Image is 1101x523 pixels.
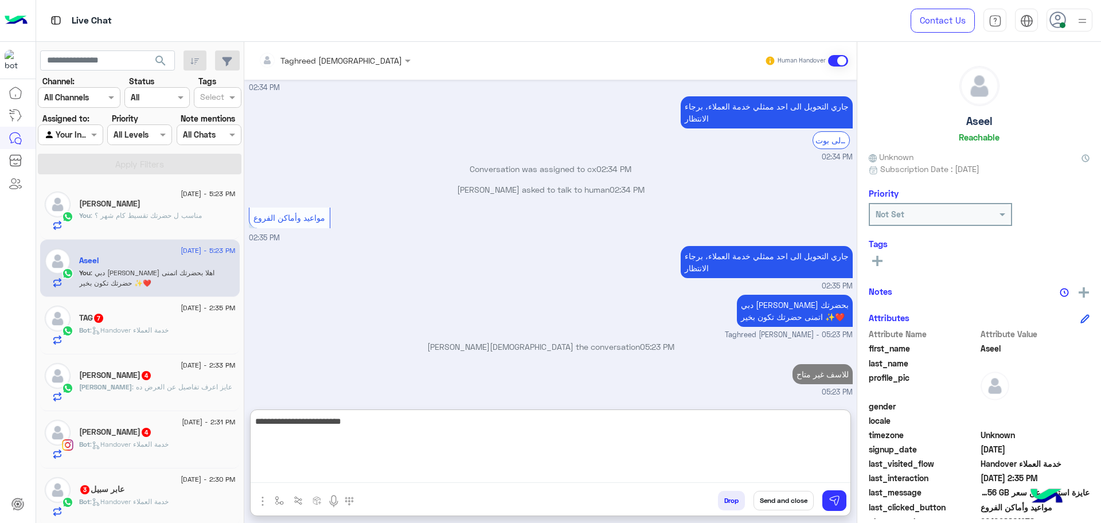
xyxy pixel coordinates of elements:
span: 02:34 PM [822,152,853,163]
img: create order [313,496,322,505]
span: [DATE] - 2:31 PM [182,417,235,427]
img: send voice note [327,494,341,508]
img: add [1079,287,1089,298]
div: الرجوع الى بوت [813,131,850,149]
div: Select [198,91,224,106]
span: عايز اعرف تفاصيل عن العرض ده [132,383,232,391]
h5: Mohamed Anwar El Sisy [79,199,140,209]
span: Unknown [981,429,1090,441]
p: [PERSON_NAME][DEMOGRAPHIC_DATA] the conversation [249,341,853,353]
span: You [79,268,91,277]
button: Drop [718,491,745,510]
span: 4 [142,428,151,437]
img: 1403182699927242 [5,50,25,71]
img: tab [1020,14,1033,28]
img: defaultAdmin.png [45,420,71,446]
button: search [147,50,175,75]
img: Trigger scenario [294,496,303,505]
span: Unknown [869,151,913,163]
span: 02:35 PM [822,281,853,292]
img: WhatsApp [62,325,73,337]
span: Subscription Date : [DATE] [880,163,979,175]
span: دبي فون تغريد محمد اهلا بحضرتك اتمنى حضرتك تكون بخير ✨❤️ [79,268,214,287]
span: timezone [869,429,978,441]
img: Logo [5,9,28,33]
label: Note mentions [181,112,235,124]
span: [DATE] - 2:33 PM [181,360,235,370]
span: last_name [869,357,978,369]
img: tab [49,13,63,28]
span: [DATE] - 5:23 PM [181,245,235,256]
a: Contact Us [911,9,975,33]
button: create order [308,491,327,510]
img: tab [989,14,1002,28]
span: Taghreed [PERSON_NAME] - 05:23 PM [725,330,853,341]
p: 13/8/2025, 5:23 PM [737,295,853,327]
img: WhatsApp [62,268,73,279]
span: 02:34 PM [610,185,645,194]
span: مناسب ل حضرتك تقسيط كام شهر ؟ [91,211,202,220]
p: Conversation was assigned to cx [249,163,853,175]
img: defaultAdmin.png [45,363,71,389]
img: defaultAdmin.png [45,248,71,274]
img: send attachment [256,494,270,508]
h5: Aseel [79,256,99,266]
h5: Mahmoud El-Gendy [79,370,152,380]
span: signup_date [869,443,978,455]
span: Aseel [981,342,1090,354]
small: Human Handover [778,56,826,65]
span: last_visited_flow [869,458,978,470]
h6: Notes [869,286,892,296]
span: مواعيد وأماكن الفروع [981,501,1090,513]
span: null [981,400,1090,412]
img: Instagram [62,439,73,451]
span: 02:34 PM [249,83,280,92]
label: Status [129,75,154,87]
span: last_message [869,486,978,498]
label: Tags [198,75,216,87]
button: select flow [270,491,289,510]
h6: Attributes [869,313,909,323]
span: last_clicked_button [869,501,978,513]
img: select flow [275,496,284,505]
span: 05:23 PM [822,387,853,398]
p: 13/8/2025, 2:35 PM [681,246,853,278]
span: 2025-08-13T11:35:05.386Z [981,472,1090,484]
span: 4 [142,371,151,380]
span: مواعيد وأماكن الفروع [253,213,325,223]
span: [PERSON_NAME] [79,383,132,391]
span: 02:34 PM [596,164,631,174]
span: عايزة استفسر عن سعر iPhone 15 pro max 256 GB [981,486,1090,498]
span: : Handover خدمة العملاء [90,326,169,334]
label: Priority [112,112,138,124]
h5: Aseel [966,115,992,128]
p: Live Chat [72,13,112,29]
span: profile_pic [869,372,978,398]
img: defaultAdmin.png [45,477,71,503]
label: Assigned to: [42,112,89,124]
img: defaultAdmin.png [981,372,1009,400]
img: WhatsApp [62,383,73,394]
span: first_name [869,342,978,354]
span: last_interaction [869,472,978,484]
img: make a call [345,497,354,506]
span: Attribute Value [981,328,1090,340]
label: Channel: [42,75,75,87]
button: Send and close [753,491,814,510]
span: search [154,54,167,68]
span: You [79,211,91,220]
span: null [981,415,1090,427]
img: defaultAdmin.png [45,306,71,331]
span: [DATE] - 2:30 PM [181,474,235,485]
span: [DATE] - 2:35 PM [181,303,235,313]
img: defaultAdmin.png [960,67,999,106]
span: locale [869,415,978,427]
h6: Reachable [959,132,1000,142]
img: WhatsApp [62,211,73,223]
h5: TAG [79,313,104,323]
span: 3 [80,485,89,494]
button: Apply Filters [38,154,241,174]
span: [DATE] - 5:23 PM [181,189,235,199]
span: : Handover خدمة العملاء [90,440,169,448]
img: hulul-logo.png [1026,477,1067,517]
